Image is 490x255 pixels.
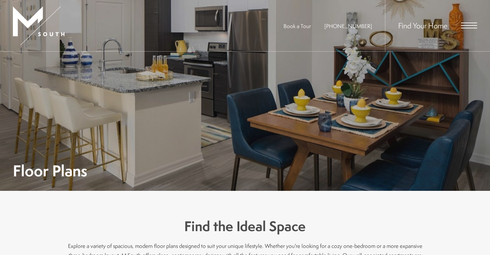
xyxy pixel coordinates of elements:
[324,22,372,30] span: [PHONE_NUMBER]
[283,22,311,30] a: Book a Tour
[324,22,372,30] a: Call Us at 813-570-8014
[461,23,477,28] button: Open Menu
[68,217,422,236] h3: Find the Ideal Space
[398,20,447,31] a: Find Your Home
[13,163,87,178] h1: Floor Plans
[13,6,64,45] img: MSouth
